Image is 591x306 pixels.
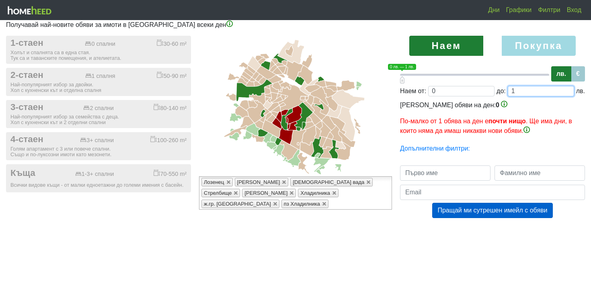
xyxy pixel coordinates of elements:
label: Наем [409,36,483,56]
div: 1-3+ спални [75,171,114,177]
input: Първо име [400,165,490,181]
button: Къща 1-3+ спални 70-550 m² Всички видове къщи - от малки едноетажни до големи имения с басейн. [6,164,191,192]
img: info-3.png [501,101,507,107]
div: Голям апартамент с 3 или повече спални. Също и по-луксозни имоти като мезонети. [10,146,187,157]
input: Email [400,185,585,200]
span: Лозенец [204,179,224,185]
span: 1-стаен [10,38,43,49]
img: info-3.png [226,20,233,27]
div: Холът и спалнята са в една стая. Тук са и таванските помещения, и ателиетата. [10,50,187,61]
span: пз Хладилника [284,201,320,207]
button: 4-стаен 3+ спални 100-260 m² Голям апартамент с 3 или повече спални.Също и по-луксозни имоти като... [6,132,191,160]
label: € [571,66,585,82]
div: 1 спалня [85,73,115,80]
div: 30-60 m² [157,39,187,47]
div: до: [497,86,506,96]
span: Хладилника [300,190,330,196]
span: Стрелбище [204,190,232,196]
label: Покупка [502,36,576,56]
span: Къща [10,168,35,179]
span: 2-стаен [10,70,43,81]
div: Наем от: [400,86,426,96]
span: ж.гр. [GEOGRAPHIC_DATA] [204,201,271,207]
input: Фамилно име [495,165,585,181]
div: Всички видове къщи - от малки едноетажни до големи имения с басейн. [10,182,187,188]
p: По-малко от 1 обява на ден е . Ще има дни, в които няма да имаш никакви нови обяви. [400,116,585,136]
div: 50-90 m² [157,71,187,80]
div: 80-140 m² [154,104,187,112]
span: [DEMOGRAPHIC_DATA] вада [293,179,364,185]
span: 4-стаен [10,134,43,145]
span: 0 [496,102,499,108]
div: Най-популярният избор за двойки. Хол с кухненски кът и отделна спалня [10,82,187,93]
a: Вход [564,2,585,18]
p: Получавай най-новите обяви за имоти в [GEOGRAPHIC_DATA] всеки ден [6,20,585,30]
div: 2 спални [83,105,113,112]
a: Графики [503,2,535,18]
div: 0 спални [85,41,115,47]
button: Пращай ми сутрешен имейл с обяви [432,203,552,218]
div: Най-популярният избор за семейства с деца. Хол с кухненски кът и 2 отделни спални [10,114,187,125]
button: 1-стаен 0 спални 30-60 m² Холът и спалнята са в една стая.Тук са и таванските помещения, и ателие... [6,36,191,64]
button: 3-стаен 2 спални 80-140 m² Най-популярният избор за семейства с деца.Хол с кухненски кът и 2 отде... [6,100,191,128]
a: Дни [485,2,503,18]
label: лв. [551,66,571,82]
div: [PERSON_NAME] обяви на ден: [400,100,585,136]
a: Допълнителни филтри: [400,145,470,152]
div: 3+ спални [80,137,114,144]
b: почти нищо [488,118,526,124]
a: Филтри [535,2,564,18]
img: info-3.png [523,126,530,133]
span: 0 лв. — 1 лв. [388,64,416,70]
span: [PERSON_NAME] [244,190,287,196]
span: [PERSON_NAME] [237,179,280,185]
button: 2-стаен 1 спалня 50-90 m² Най-популярният избор за двойки.Хол с кухненски кът и отделна спалня [6,68,191,96]
div: 70-550 m² [154,169,187,177]
div: 100-260 m² [150,136,187,144]
div: лв. [576,86,585,96]
span: 3-стаен [10,102,43,113]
